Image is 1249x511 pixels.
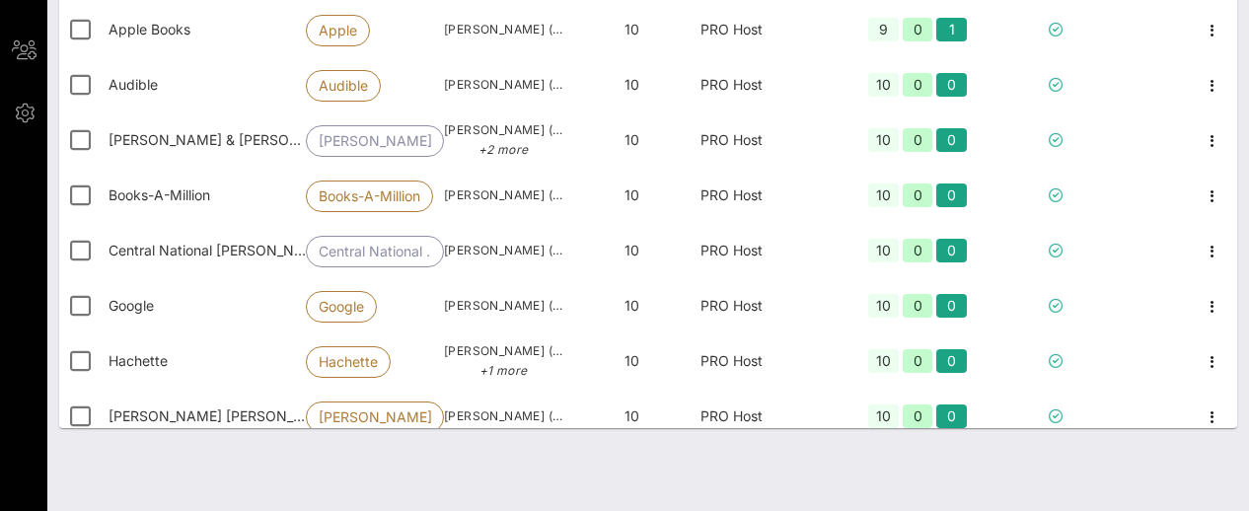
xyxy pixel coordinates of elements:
span: [PERSON_NAME] ([EMAIL_ADDRESS][DOMAIN_NAME]) [444,20,562,39]
div: PRO Host [700,168,839,223]
span: [PERSON_NAME] ([EMAIL_ADDRESS][DOMAIN_NAME]) [444,75,562,95]
p: +1 more [444,361,562,381]
span: 10 [624,352,639,369]
div: 10 [868,294,899,318]
div: 0 [903,294,933,318]
span: Apple Books [109,21,190,37]
div: 10 [868,183,899,207]
span: [PERSON_NAME] & [PERSON_NAME] [319,126,431,156]
span: Books-A-Million [109,186,210,203]
span: Books-A-Million [319,182,420,211]
span: Hachette [319,347,378,377]
span: 10 [624,131,639,148]
div: PRO Host [700,223,839,278]
div: PRO Host [700,2,839,57]
div: PRO Host [700,112,839,168]
div: 0 [903,239,933,262]
span: [PERSON_NAME] ([EMAIL_ADDRESS][DOMAIN_NAME]) [444,241,562,260]
div: 0 [903,183,933,207]
div: 0 [936,404,967,428]
div: PRO Host [700,278,839,333]
div: 10 [868,239,899,262]
div: 0 [936,349,967,373]
div: 0 [936,73,967,97]
div: 0 [936,239,967,262]
span: 10 [624,407,639,424]
div: 10 [868,404,899,428]
span: [PERSON_NAME] ([PERSON_NAME][EMAIL_ADDRESS][DOMAIN_NAME]) [444,406,562,426]
span: [PERSON_NAME] ([EMAIL_ADDRESS][DOMAIN_NAME]) [444,185,562,205]
span: Audible [319,71,368,101]
div: 10 [868,128,899,152]
span: Harper Collins 1 [109,407,349,424]
span: Hachette [109,352,168,369]
div: PRO Host [700,389,839,444]
span: [PERSON_NAME] ([EMAIL_ADDRESS][DOMAIN_NAME]) [444,120,562,160]
span: [PERSON_NAME] [PERSON_NAME] 1 [319,402,431,432]
span: Apple [319,16,357,45]
div: PRO Host [700,333,839,389]
div: 0 [936,183,967,207]
span: Central National Gottesman [109,242,330,258]
div: 9 [868,18,899,41]
span: Barnes & Noble [109,131,352,148]
div: PRO Host [700,57,839,112]
span: Central National … [319,237,431,266]
div: 0 [903,18,933,41]
div: 0 [903,73,933,97]
span: 10 [624,297,639,314]
div: 0 [903,404,933,428]
p: +2 more [444,140,562,160]
span: 10 [624,21,639,37]
div: 0 [936,294,967,318]
span: 10 [624,76,639,93]
div: 0 [903,349,933,373]
div: 0 [936,128,967,152]
span: [PERSON_NAME] ([PERSON_NAME][EMAIL_ADDRESS][DOMAIN_NAME]) [444,296,562,316]
div: 0 [903,128,933,152]
span: Google [319,292,364,322]
span: Audible [109,76,158,93]
span: 10 [624,186,639,203]
div: 10 [868,349,899,373]
div: 1 [936,18,967,41]
span: 10 [624,242,639,258]
span: [PERSON_NAME] ([PERSON_NAME][EMAIL_ADDRESS][PERSON_NAME][DOMAIN_NAME]) [444,341,562,381]
div: 10 [868,73,899,97]
span: Google [109,297,154,314]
